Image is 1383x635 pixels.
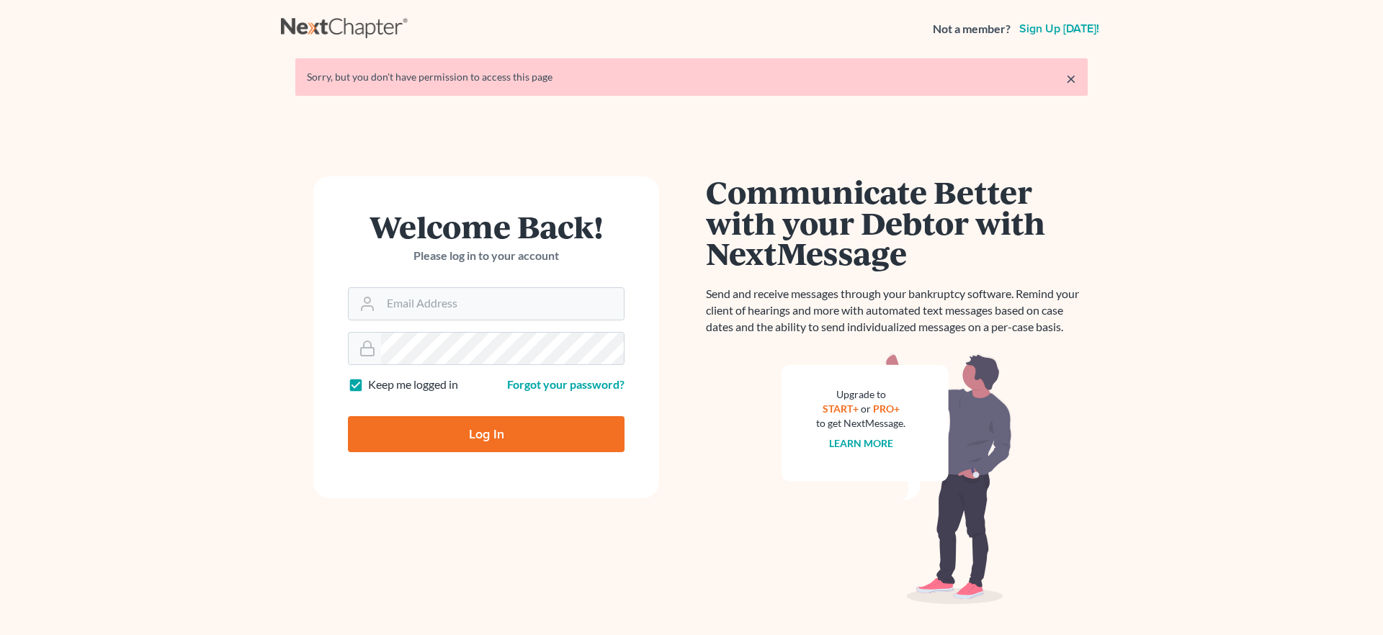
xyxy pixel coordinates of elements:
strong: Not a member? [933,21,1011,37]
label: Keep me logged in [368,377,458,393]
a: Sign up [DATE]! [1016,23,1102,35]
div: Upgrade to [816,387,905,402]
img: nextmessage_bg-59042aed3d76b12b5cd301f8e5b87938c9018125f34e5fa2b7a6b67550977c72.svg [782,353,1012,605]
input: Email Address [381,288,624,320]
a: START+ [823,402,859,415]
div: to get NextMessage. [816,416,905,431]
h1: Welcome Back! [348,211,625,242]
a: PRO+ [873,402,900,415]
span: or [861,402,871,415]
p: Please log in to your account [348,248,625,264]
a: Forgot your password? [507,377,625,391]
a: × [1066,70,1076,87]
p: Send and receive messages through your bankruptcy software. Remind your client of hearings and mo... [706,286,1088,335]
a: Learn more [829,437,893,449]
div: Sorry, but you don't have permission to access this page [307,70,1076,84]
h1: Communicate Better with your Debtor with NextMessage [706,176,1088,269]
input: Log In [348,416,625,452]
